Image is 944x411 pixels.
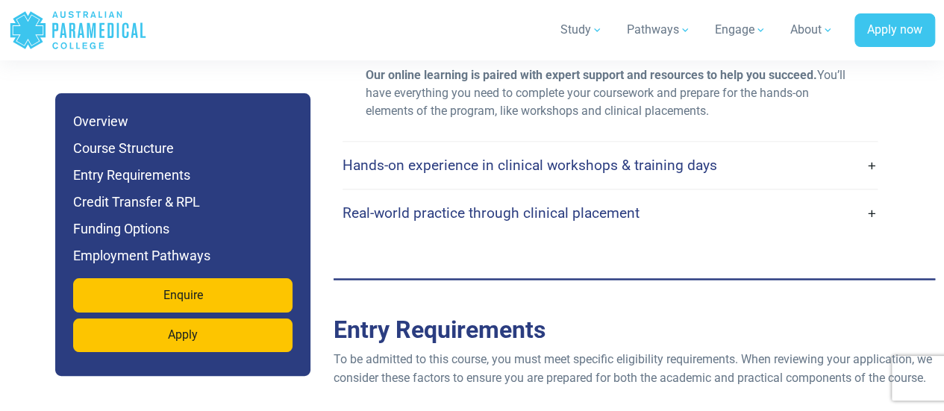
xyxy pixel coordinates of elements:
p: You’ll have everything you need to complete your coursework and prepare for the hands-on elements... [366,66,854,120]
a: Real-world practice through clinical placement [343,195,878,230]
h2: Entry Requirements [334,316,935,344]
a: Pathways [618,9,700,51]
a: About [781,9,843,51]
a: Engage [706,9,775,51]
a: Hands-on experience in clinical workshops & training days [343,148,878,183]
p: To be admitted to this course, you must meet specific eligibility requirements. When reviewing yo... [334,351,935,386]
h4: Real-world practice through clinical placement [343,204,640,222]
h4: Hands-on experience in clinical workshops & training days [343,157,717,174]
a: Study [551,9,612,51]
a: Apply now [854,13,935,48]
a: Australian Paramedical College [9,6,147,54]
strong: Our online learning is paired with expert support and resources to help you succeed. [366,68,817,82]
